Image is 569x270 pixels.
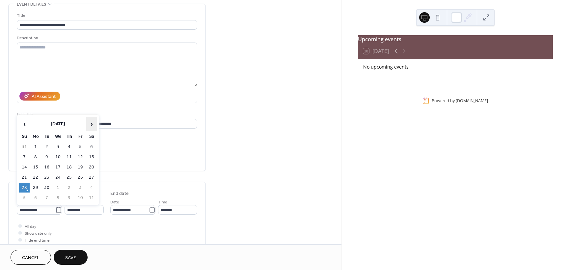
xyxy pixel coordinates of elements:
span: Cancel [22,255,40,261]
td: 10 [75,193,86,203]
th: Sa [86,132,97,141]
span: ‹ [19,117,29,131]
div: Description [17,35,196,42]
span: Event details [17,1,46,8]
td: 7 [19,152,30,162]
td: 18 [64,163,74,172]
td: 4 [86,183,97,193]
td: 5 [19,193,30,203]
button: AI Assistant [19,92,60,101]
th: Tu [41,132,52,141]
div: Title [17,12,196,19]
th: We [53,132,63,141]
td: 10 [53,152,63,162]
td: 1 [30,142,41,152]
td: 2 [64,183,74,193]
div: Location [17,111,196,118]
td: 6 [30,193,41,203]
td: 3 [53,142,63,152]
td: 2 [41,142,52,152]
td: 27 [86,173,97,182]
td: 24 [53,173,63,182]
button: Cancel [11,250,51,265]
th: Th [64,132,74,141]
td: 25 [64,173,74,182]
td: 28 [19,183,30,193]
span: Save [65,255,76,261]
td: 8 [53,193,63,203]
td: 4 [64,142,74,152]
div: AI Assistant [32,93,56,100]
td: 29 [30,183,41,193]
div: Powered by [432,98,488,104]
td: 30 [41,183,52,193]
td: 16 [41,163,52,172]
div: Upcoming events [358,35,553,43]
th: Su [19,132,30,141]
td: 11 [64,152,74,162]
td: 9 [41,152,52,162]
span: › [87,117,96,131]
th: Fr [75,132,86,141]
span: Date [110,199,119,206]
div: End date [110,190,129,197]
td: 14 [19,163,30,172]
td: 11 [86,193,97,203]
th: [DATE] [30,117,86,131]
td: 23 [41,173,52,182]
td: 7 [41,193,52,203]
td: 12 [75,152,86,162]
td: 22 [30,173,41,182]
td: 1 [53,183,63,193]
div: No upcoming events [363,63,548,70]
td: 8 [30,152,41,162]
td: 6 [86,142,97,152]
td: 17 [53,163,63,172]
td: 31 [19,142,30,152]
td: 20 [86,163,97,172]
td: 21 [19,173,30,182]
a: [DOMAIN_NAME] [456,98,488,104]
td: 26 [75,173,86,182]
span: Time [158,199,167,206]
td: 9 [64,193,74,203]
button: Save [54,250,88,265]
span: All day [25,223,36,230]
td: 19 [75,163,86,172]
th: Mo [30,132,41,141]
td: 15 [30,163,41,172]
td: 13 [86,152,97,162]
td: 5 [75,142,86,152]
span: Hide end time [25,237,50,244]
span: Show date only [25,230,52,237]
td: 3 [75,183,86,193]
